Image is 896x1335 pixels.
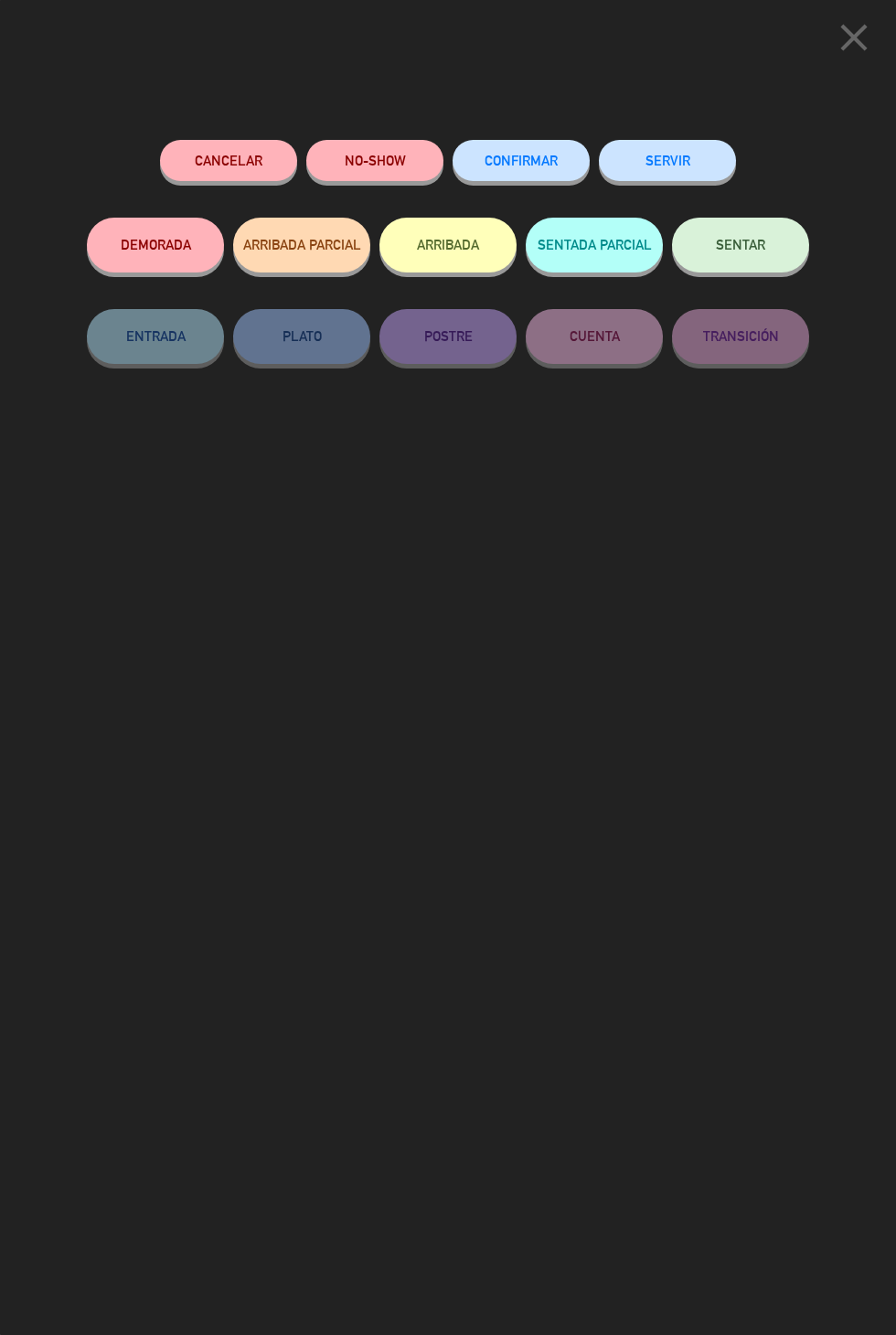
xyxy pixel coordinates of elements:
button: SENTAR [672,218,809,272]
button: NO-SHOW [306,140,443,181]
button: CONFIRMAR [453,140,590,181]
button: POSTRE [379,309,517,364]
button: DEMORADA [87,218,224,272]
button: close [826,14,882,68]
button: TRANSICIÓN [672,309,809,364]
button: ARRIBADA PARCIAL [233,218,370,272]
button: SERVIR [599,140,736,181]
span: CONFIRMAR [485,153,558,168]
button: CUENTA [526,309,663,364]
button: Cancelar [160,140,297,181]
span: ARRIBADA PARCIAL [243,237,361,252]
i: close [831,15,877,60]
button: ENTRADA [87,309,224,364]
button: SENTADA PARCIAL [526,218,663,272]
button: ARRIBADA [379,218,517,272]
span: SENTAR [716,237,765,252]
button: PLATO [233,309,370,364]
